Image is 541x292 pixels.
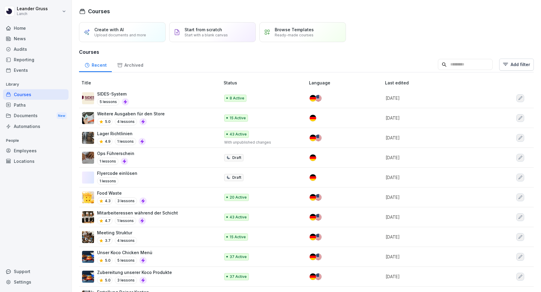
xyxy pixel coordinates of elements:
p: 8 Active [230,96,244,101]
p: [DATE] [386,135,488,141]
p: Create with AI [94,27,124,32]
img: xjzuossoc1a89jeij0tv46pl.png [82,211,94,223]
p: 5 lessons [97,98,119,105]
a: Employees [3,145,69,156]
p: Lanch [17,12,48,16]
div: Support [3,266,69,277]
p: SIDES-System [97,91,129,97]
p: 37 Active [230,254,247,260]
a: Recent [79,57,112,72]
img: mpfmley57t9j09lh7hbj74ms.png [82,152,94,164]
a: Reporting [3,54,69,65]
p: With unpublished changes [224,140,300,145]
p: Language [309,80,383,86]
div: Documents [3,110,69,121]
p: [DATE] [386,214,488,220]
p: Start with a blank canvas [185,33,228,37]
img: urw3ytc7x1v5bfur977du01f.png [82,191,94,203]
p: 5.0 [105,258,111,263]
p: Flyercode einlösen [97,170,137,176]
p: Unser Koco Chicken Menü [97,249,152,256]
img: de.svg [310,194,316,201]
a: Automations [3,121,69,132]
img: us.svg [315,234,322,240]
p: 4 lessons [115,118,137,125]
p: 37 Active [230,274,247,279]
a: Courses [3,89,69,100]
p: 3.7 [105,238,111,243]
div: New [57,112,67,119]
p: Library [3,80,69,89]
img: g9g0z14z6r0gwnvoxvhir8sm.png [82,132,94,144]
p: 4.3 [105,198,111,204]
img: de.svg [310,154,316,161]
p: Leander Gruss [17,6,48,11]
p: 1 lessons [115,217,136,224]
p: Zubereitung unserer Koco Produkte [97,269,172,275]
p: [DATE] [386,174,488,181]
p: 4.7 [105,218,111,224]
p: 1 lessons [97,178,118,185]
a: Events [3,65,69,75]
p: Mitarbeiteressen während der Schicht [97,210,178,216]
p: 5.0 [105,119,111,124]
p: Title [81,80,221,86]
h1: Courses [88,7,110,15]
p: 5.0 [105,278,111,283]
p: 3 lessons [115,197,137,205]
a: Audits [3,44,69,54]
p: 43 Active [230,132,247,137]
button: Add filter [499,59,534,71]
img: us.svg [315,273,322,280]
a: Home [3,23,69,33]
a: Paths [3,100,69,110]
p: Last edited [385,80,496,86]
p: Draft [232,155,241,160]
img: de.svg [310,234,316,240]
img: de.svg [310,135,316,141]
p: [DATE] [386,194,488,200]
p: 1 lessons [97,158,118,165]
img: us.svg [315,214,322,221]
p: 4 lessons [115,237,137,244]
p: People [3,136,69,145]
a: Archived [112,57,148,72]
p: [DATE] [386,254,488,260]
p: Start from scratch [185,27,222,32]
p: Weitere Ausgaben für den Store [97,111,165,117]
img: de.svg [310,95,316,102]
p: Meeting Struktur [97,230,137,236]
p: 1 lessons [115,138,136,145]
p: Draft [232,175,241,180]
img: gjjlzyzklkomauxnabzwgl4y.png [82,112,94,124]
p: [DATE] [386,234,488,240]
img: de.svg [310,254,316,260]
img: us.svg [315,135,322,141]
p: 15 Active [230,115,246,121]
img: de.svg [310,174,316,181]
img: lq22iihlx1gk089bhjtgswki.png [82,271,94,283]
a: News [3,33,69,44]
p: Browse Templates [275,27,314,32]
div: Settings [3,277,69,287]
h3: Courses [79,48,534,56]
p: 3 lessons [115,277,137,284]
p: Status [224,80,307,86]
p: [DATE] [386,154,488,161]
p: 15 Active [230,234,246,240]
img: lq22iihlx1gk089bhjtgswki.png [82,251,94,263]
p: Ops Führerschein [97,150,134,157]
p: 43 Active [230,214,247,220]
a: Locations [3,156,69,166]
